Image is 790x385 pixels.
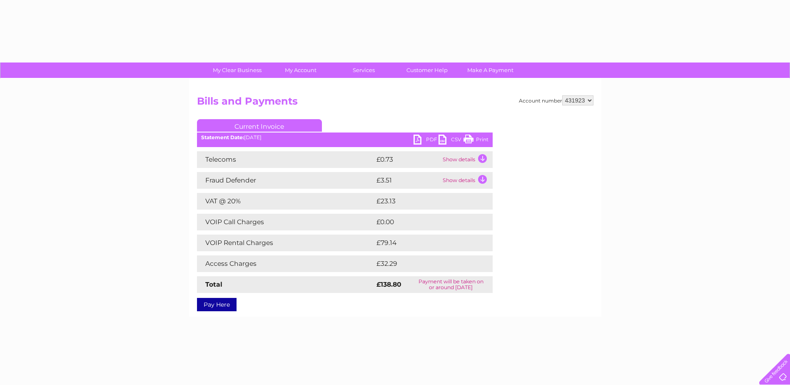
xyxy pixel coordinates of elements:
strong: Total [205,280,222,288]
td: VOIP Rental Charges [197,235,374,251]
td: £79.14 [374,235,475,251]
a: Services [329,62,398,78]
div: Account number [519,95,593,105]
a: Make A Payment [456,62,525,78]
a: My Account [266,62,335,78]
td: £0.00 [374,214,474,230]
a: My Clear Business [203,62,272,78]
b: Statement Date: [201,134,244,140]
a: Current Invoice [197,119,322,132]
a: Print [464,135,488,147]
td: £3.51 [374,172,441,189]
a: PDF [414,135,439,147]
td: VOIP Call Charges [197,214,374,230]
strong: £138.80 [376,280,401,288]
td: Payment will be taken on or around [DATE] [409,276,493,293]
td: Access Charges [197,255,374,272]
td: Fraud Defender [197,172,374,189]
a: CSV [439,135,464,147]
td: £32.29 [374,255,476,272]
h2: Bills and Payments [197,95,593,111]
a: Customer Help [393,62,461,78]
td: VAT @ 20% [197,193,374,210]
td: £0.73 [374,151,441,168]
td: Telecoms [197,151,374,168]
a: Pay Here [197,298,237,311]
div: [DATE] [197,135,493,140]
td: Show details [441,151,493,168]
td: £23.13 [374,193,475,210]
td: Show details [441,172,493,189]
